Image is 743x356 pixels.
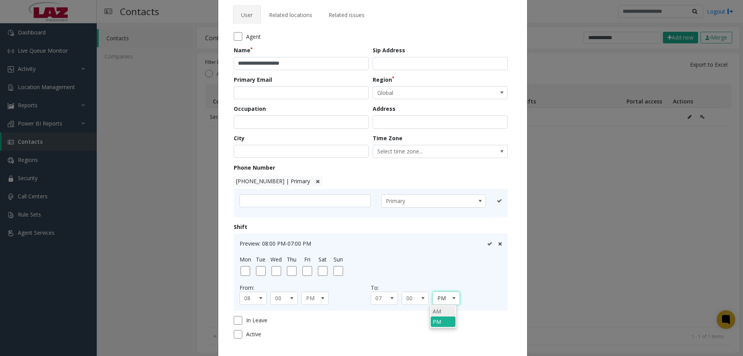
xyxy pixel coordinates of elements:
[240,292,261,304] span: 08
[304,255,310,263] label: Fri
[302,292,323,304] span: PM
[234,163,275,172] label: Phone Number
[234,76,272,84] label: Primary Email
[234,134,245,142] label: City
[371,292,392,304] span: 07
[373,46,405,54] label: Sip Address
[318,255,327,263] label: Sat
[236,177,310,185] span: [PHONE_NUMBER] | Primary
[271,292,292,304] span: 00
[431,316,455,327] li: PM
[433,292,454,304] span: PM
[334,255,343,263] label: Sun
[246,316,267,324] span: In Leave
[373,76,394,84] label: Region
[240,284,371,292] div: From:
[270,255,282,263] label: Wed
[246,330,261,338] span: Active
[246,33,261,41] span: Agent
[240,255,251,263] label: Mon
[240,240,311,247] span: Preview: 08:00 PM-07:00 PM
[234,105,266,113] label: Occupation
[373,134,402,142] label: Time Zone
[287,255,296,263] label: Thu
[234,46,253,54] label: Name
[371,284,502,292] div: To:
[373,105,395,113] label: Address
[234,223,247,231] label: Shift
[431,306,455,316] li: AM
[382,195,465,207] span: Primary
[373,87,481,99] span: Global
[402,292,423,304] span: 00
[373,145,481,158] span: Select time zone...
[256,255,265,263] label: Tue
